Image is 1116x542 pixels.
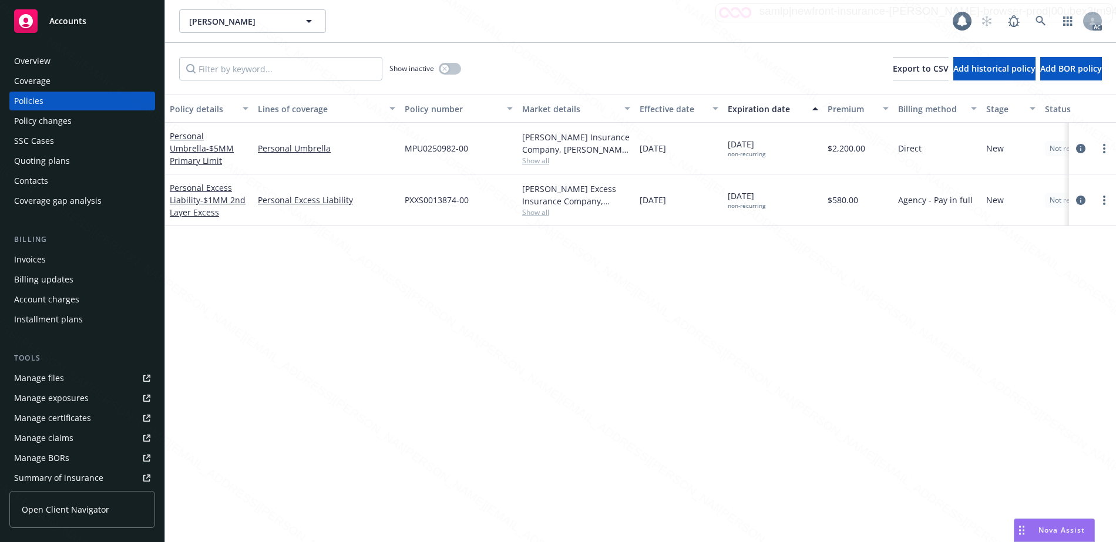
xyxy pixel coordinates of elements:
div: Billing method [898,103,964,115]
a: more [1097,142,1111,156]
div: Coverage [14,72,51,90]
span: Add BOR policy [1040,63,1102,74]
span: Agency - Pay in full [898,194,973,206]
div: Summary of insurance [14,469,103,487]
div: Policy details [170,103,236,115]
span: [DATE] [728,138,765,158]
a: Installment plans [9,310,155,329]
input: Filter by keyword... [179,57,382,80]
a: circleInformation [1074,193,1088,207]
span: [DATE] [640,194,666,206]
button: Policy details [165,95,253,123]
div: Coverage gap analysis [14,191,102,210]
a: Manage BORs [9,449,155,467]
a: Report a Bug [1002,9,1026,33]
a: Personal Excess Liability [170,182,246,218]
div: Expiration date [728,103,805,115]
button: Nova Assist [1014,519,1095,542]
a: Personal Excess Liability [258,194,395,206]
button: Policy number [400,95,517,123]
a: Quoting plans [9,152,155,170]
a: Accounts [9,5,155,38]
span: New [986,194,1004,206]
div: Contacts [14,171,48,190]
span: $2,200.00 [828,142,865,154]
button: Billing method [893,95,981,123]
a: Personal Umbrella [170,130,234,166]
div: Policies [14,92,43,110]
button: Premium [823,95,893,123]
div: Drag to move [1014,519,1029,541]
div: non-recurring [728,150,765,158]
span: Nova Assist [1038,525,1085,535]
div: Policy changes [14,112,72,130]
div: Lines of coverage [258,103,382,115]
span: Export to CSV [893,63,949,74]
a: Search [1029,9,1053,33]
a: Policy changes [9,112,155,130]
div: non-recurring [728,202,765,210]
button: Lines of coverage [253,95,400,123]
a: circleInformation [1074,142,1088,156]
span: Accounts [49,16,86,26]
div: Manage certificates [14,409,91,427]
button: Market details [517,95,635,123]
div: Premium [828,103,876,115]
div: Manage BORs [14,449,69,467]
span: Show all [522,156,630,166]
span: Direct [898,142,922,154]
a: Coverage gap analysis [9,191,155,210]
span: [PERSON_NAME] [189,15,291,28]
span: MPU0250982-00 [405,142,468,154]
div: Overview [14,52,51,70]
a: Manage claims [9,429,155,447]
button: Stage [981,95,1040,123]
a: Manage certificates [9,409,155,427]
span: [DATE] [728,190,765,210]
a: Manage files [9,369,155,388]
div: Manage claims [14,429,73,447]
a: more [1097,193,1111,207]
div: Stage [986,103,1023,115]
div: [PERSON_NAME] Insurance Company, [PERSON_NAME] Insurance, Personal Umbrella [522,131,630,156]
a: Coverage [9,72,155,90]
span: $580.00 [828,194,858,206]
div: SSC Cases [14,132,54,150]
button: Expiration date [723,95,823,123]
div: Installment plans [14,310,83,329]
a: Policies [9,92,155,110]
a: Summary of insurance [9,469,155,487]
div: Policy number [405,103,500,115]
span: Add historical policy [953,63,1036,74]
a: Personal Umbrella [258,142,395,154]
div: Invoices [14,250,46,269]
a: Invoices [9,250,155,269]
div: Account charges [14,290,79,309]
span: Show all [522,207,630,217]
div: Effective date [640,103,705,115]
div: Manage files [14,369,64,388]
div: Billing [9,234,155,245]
div: Quoting plans [14,152,70,170]
div: Manage exposures [14,389,89,408]
div: Billing updates [14,270,73,289]
a: Contacts [9,171,155,190]
a: Switch app [1056,9,1080,33]
button: Effective date [635,95,723,123]
div: Market details [522,103,617,115]
button: Add BOR policy [1040,57,1102,80]
a: SSC Cases [9,132,155,150]
button: Add historical policy [953,57,1036,80]
div: Tools [9,352,155,364]
span: New [986,142,1004,154]
span: Show inactive [389,63,434,73]
a: Manage exposures [9,389,155,408]
a: Overview [9,52,155,70]
div: [PERSON_NAME] Excess Insurance Company, [PERSON_NAME] Insurance Group, RT Specialty Insurance Ser... [522,183,630,207]
button: Export to CSV [893,57,949,80]
button: [PERSON_NAME] [179,9,326,33]
span: Not renewing [1050,195,1094,206]
a: Start snowing [975,9,999,33]
a: Billing updates [9,270,155,289]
